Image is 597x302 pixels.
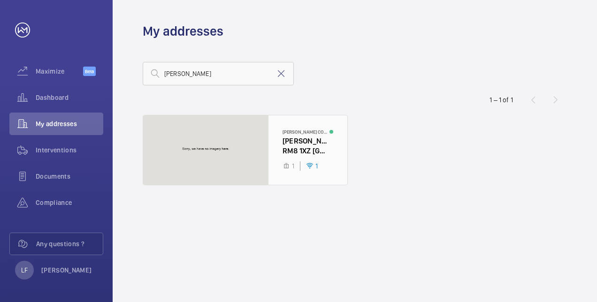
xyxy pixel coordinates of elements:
span: Beta [83,67,96,76]
p: LF [21,265,28,275]
span: Any questions ? [36,239,103,249]
input: Search by address [143,62,294,85]
p: [PERSON_NAME] [41,265,92,275]
div: 1 – 1 of 1 [490,95,513,105]
h1: My addresses [143,23,223,40]
span: Dashboard [36,93,103,102]
span: Documents [36,172,103,181]
span: Interventions [36,145,103,155]
span: Maximize [36,67,83,76]
span: Compliance [36,198,103,207]
span: My addresses [36,119,103,128]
